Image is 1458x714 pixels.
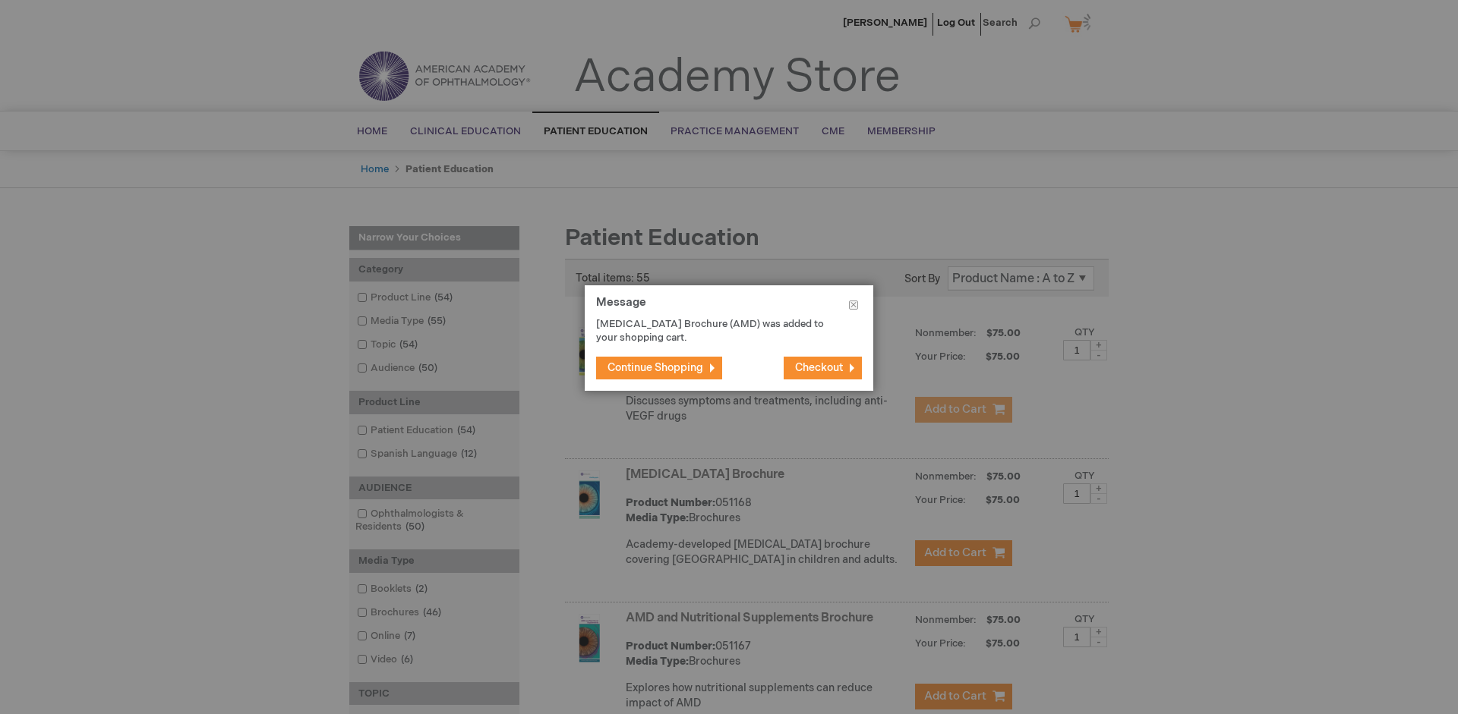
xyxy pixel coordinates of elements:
[795,361,843,374] span: Checkout
[596,297,862,317] h1: Message
[596,357,722,379] button: Continue Shopping
[596,317,839,345] p: [MEDICAL_DATA] Brochure (AMD) was added to your shopping cart.
[607,361,703,374] span: Continue Shopping
[784,357,862,379] button: Checkout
